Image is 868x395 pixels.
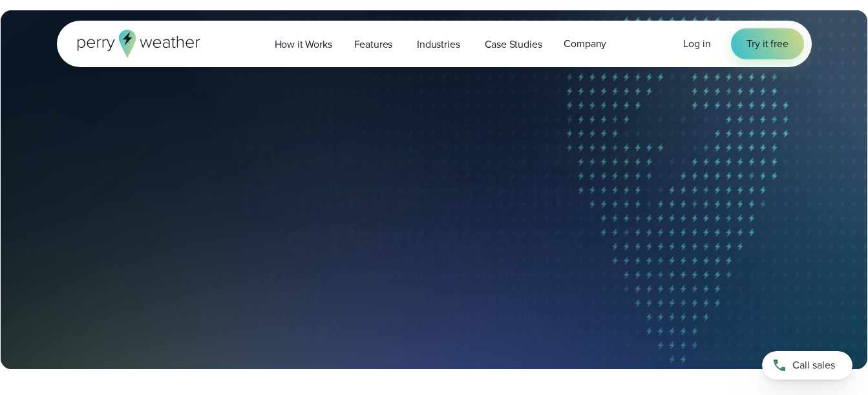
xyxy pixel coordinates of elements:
[762,351,852,380] a: Call sales
[275,37,332,52] span: How it Works
[417,37,460,52] span: Industries
[264,31,343,57] a: How it Works
[485,37,542,52] span: Case Studies
[683,36,710,51] span: Log in
[746,36,788,52] span: Try it free
[474,31,553,57] a: Case Studies
[354,37,393,52] span: Features
[731,28,803,59] a: Try it free
[683,36,710,52] a: Log in
[564,36,606,52] span: Company
[792,358,835,373] span: Call sales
